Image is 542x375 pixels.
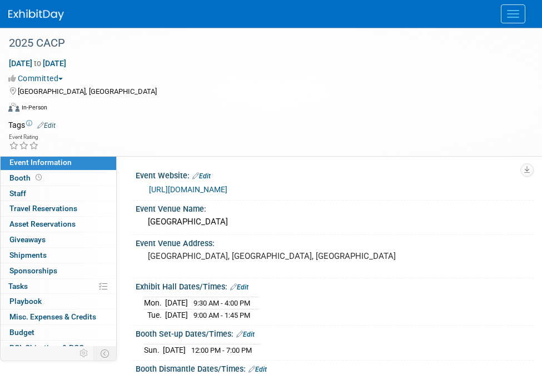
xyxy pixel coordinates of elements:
[33,173,44,182] span: Booth not reserved yet
[1,294,116,309] a: Playbook
[136,326,534,340] div: Booth Set-up Dates/Times:
[1,186,116,201] a: Staff
[94,346,117,361] td: Toggle Event Tabs
[8,103,19,112] img: Format-Inperson.png
[1,263,116,278] a: Sponsorships
[8,58,67,68] span: [DATE] [DATE]
[32,59,43,68] span: to
[1,232,116,247] a: Giveaways
[1,279,116,294] a: Tasks
[149,185,227,194] a: [URL][DOMAIN_NAME]
[136,235,534,249] div: Event Venue Address:
[144,309,165,321] td: Tue.
[136,361,534,375] div: Booth Dismantle Dates/Times:
[501,4,525,23] button: Menu
[9,134,39,140] div: Event Rating
[9,328,34,337] span: Budget
[8,9,64,21] img: ExhibitDay
[144,344,163,356] td: Sun.
[9,297,42,306] span: Playbook
[148,251,521,261] pre: [GEOGRAPHIC_DATA], [GEOGRAPHIC_DATA], [GEOGRAPHIC_DATA]
[9,158,72,167] span: Event Information
[8,119,56,131] td: Tags
[230,283,248,291] a: Edit
[8,282,28,291] span: Tasks
[1,248,116,263] a: Shipments
[21,103,47,112] div: In-Person
[9,343,84,352] span: ROI, Objectives & ROO
[1,217,116,232] a: Asset Reservations
[9,235,46,244] span: Giveaways
[1,325,116,340] a: Budget
[1,309,116,324] a: Misc. Expenses & Credits
[5,33,520,53] div: 2025 CACP
[9,251,47,259] span: Shipments
[165,297,188,309] td: [DATE]
[18,87,157,96] span: [GEOGRAPHIC_DATA], [GEOGRAPHIC_DATA]
[136,201,534,214] div: Event Venue Name:
[9,204,77,213] span: Travel Reservations
[1,171,116,186] a: Booth
[193,299,250,307] span: 9:30 AM - 4:00 PM
[192,172,211,180] a: Edit
[37,122,56,129] a: Edit
[1,201,116,216] a: Travel Reservations
[165,309,188,321] td: [DATE]
[9,173,44,182] span: Booth
[1,341,116,356] a: ROI, Objectives & ROO
[136,278,534,293] div: Exhibit Hall Dates/Times:
[74,346,94,361] td: Personalize Event Tab Strip
[144,297,165,309] td: Mon.
[8,73,67,84] button: Committed
[9,189,26,198] span: Staff
[191,346,252,354] span: 12:00 PM - 7:00 PM
[136,167,534,182] div: Event Website:
[9,266,57,275] span: Sponsorships
[8,101,528,118] div: Event Format
[236,331,255,338] a: Edit
[163,344,186,356] td: [DATE]
[248,366,267,373] a: Edit
[193,311,250,319] span: 9:00 AM - 1:45 PM
[144,213,525,231] div: [GEOGRAPHIC_DATA]
[1,155,116,170] a: Event Information
[9,312,96,321] span: Misc. Expenses & Credits
[9,219,76,228] span: Asset Reservations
